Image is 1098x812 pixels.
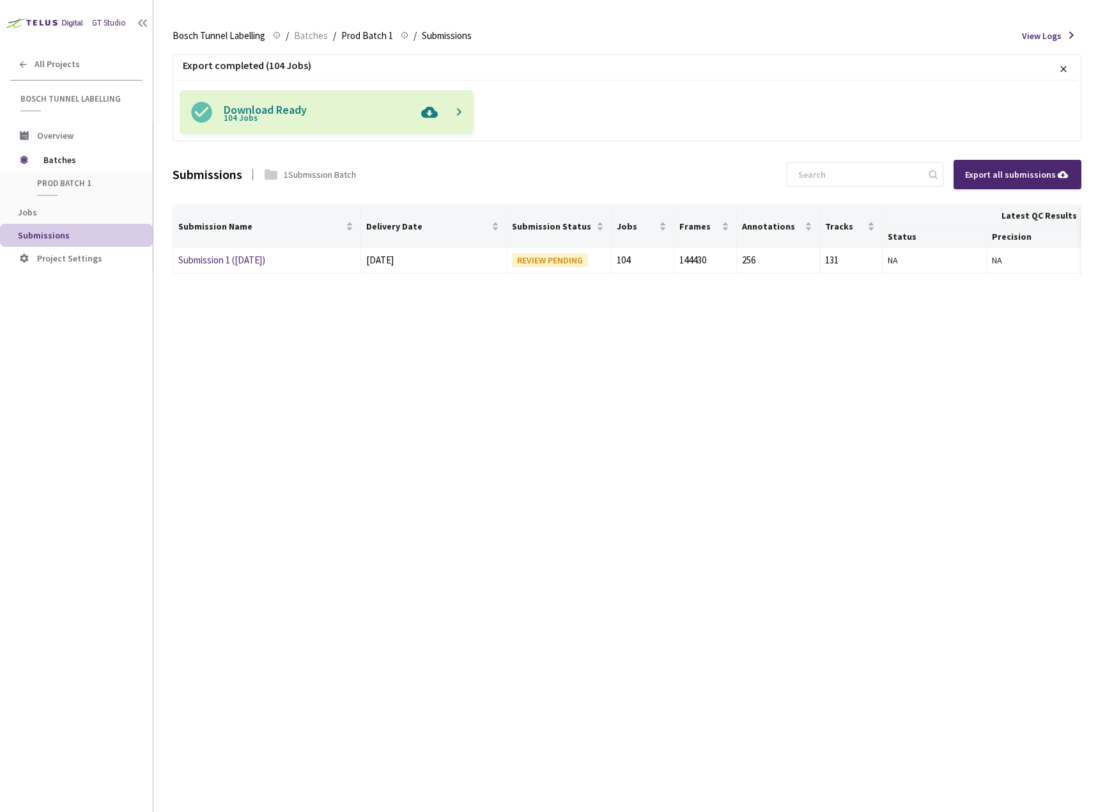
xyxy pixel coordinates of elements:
p: Export completed (104 Jobs) [176,58,311,73]
span: Batches [294,28,328,43]
span: Tracks [825,221,865,231]
span: Delivery Date [366,221,490,231]
span: Bosch Tunnel Labelling [20,93,135,104]
p: × [1060,58,1067,80]
span: Frames [679,221,719,231]
p: Download Ready [224,102,415,124]
a: Batches [291,28,330,42]
div: Export all submissions [965,168,1070,182]
span: Prod Batch 1 [341,28,393,43]
span: Overview [37,130,73,141]
div: GT Studio [92,17,126,29]
img: svg+xml;base64,PHN2ZyB3aWR0aD0iMjQiIGhlaWdodD0iMjQiIHZpZXdCb3g9IjAgMCAyNCAyNCIgZmlsbD0ibm9uZSIgeG... [180,90,224,134]
span: Jobs [617,221,656,231]
span: Project Settings [37,253,102,264]
div: 104 [617,253,669,268]
div: 256 [742,253,815,268]
div: NA [888,253,981,267]
div: NA [992,253,1085,267]
span: Submissions [18,230,70,241]
th: Annotations [737,205,821,247]
div: 144430 [679,253,731,268]
th: Jobs [612,205,674,247]
th: Frames [674,205,737,247]
th: Tracks [820,205,883,247]
span: All Projects [35,59,80,70]
a: Submission 1 ([DATE]) [178,254,265,266]
span: Annotations [742,221,803,231]
th: Submission Status [507,205,611,247]
li: / [333,28,336,43]
div: Submissions [173,166,242,184]
img: Pgo8IURPQ1RZUEUgc3ZnIFBVQkxJQyAiLS8vVzNDLy9EVEQgU1ZHIDEuMS8vRU4iICJodHRwOi8vd3d3LnczLm9yZy9HcmFwa... [415,90,444,134]
span: Submission Status [512,221,593,231]
span: Prod Batch 1 [37,178,132,189]
div: [DATE] [366,253,502,268]
th: Status [883,226,987,247]
th: Delivery Date [361,205,507,247]
li: / [286,28,289,43]
input: Search [791,163,927,186]
li: / [414,28,417,43]
span: View Logs [1022,29,1062,42]
th: Submission Name [173,205,361,247]
div: 131 [825,253,877,268]
span: Batches [43,147,131,173]
span: Jobs [18,207,37,218]
span: Submission Name [178,221,343,231]
div: REVIEW PENDING [512,253,588,267]
th: Precision [987,226,1091,247]
span: Bosch Tunnel Labelling [173,28,265,43]
span: 104 Jobs [224,113,258,141]
div: 1 Submission Batch [284,168,356,181]
span: Submissions [422,28,472,43]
